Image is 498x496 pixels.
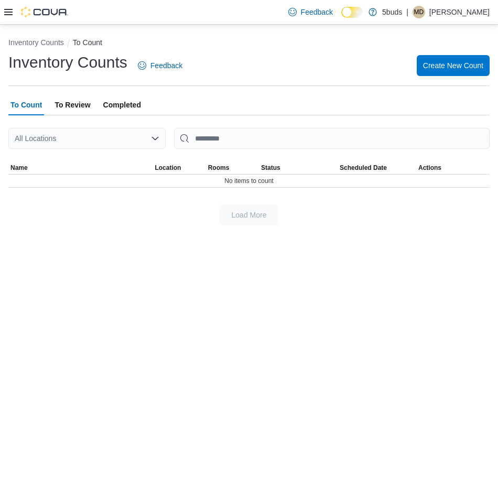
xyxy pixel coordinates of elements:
[284,2,337,23] a: Feedback
[8,38,64,47] button: Inventory Counts
[21,7,68,17] img: Cova
[134,55,187,76] a: Feedback
[406,6,408,18] p: |
[429,6,490,18] p: [PERSON_NAME]
[301,7,333,17] span: Feedback
[261,164,280,172] span: Status
[418,164,441,172] span: Actions
[208,164,230,172] span: Rooms
[413,6,425,18] div: Maurice Douglas
[220,204,278,225] button: Load More
[423,60,483,71] span: Create New Count
[155,164,181,172] span: Location
[338,161,416,174] button: Scheduled Date
[340,164,387,172] span: Scheduled Date
[259,161,338,174] button: Status
[414,6,424,18] span: MD
[382,6,402,18] p: 5buds
[10,94,42,115] span: To Count
[174,128,490,149] input: This is a search bar. After typing your query, hit enter to filter the results lower in the page.
[232,210,267,220] span: Load More
[8,161,153,174] button: Name
[10,164,28,172] span: Name
[8,37,490,50] nav: An example of EuiBreadcrumbs
[417,55,490,76] button: Create New Count
[8,52,127,73] h1: Inventory Counts
[224,177,273,185] span: No items to count
[341,7,363,18] input: Dark Mode
[153,161,205,174] button: Location
[206,161,259,174] button: Rooms
[55,94,90,115] span: To Review
[151,134,159,143] button: Open list of options
[103,94,141,115] span: Completed
[73,38,102,47] button: To Count
[150,60,182,71] span: Feedback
